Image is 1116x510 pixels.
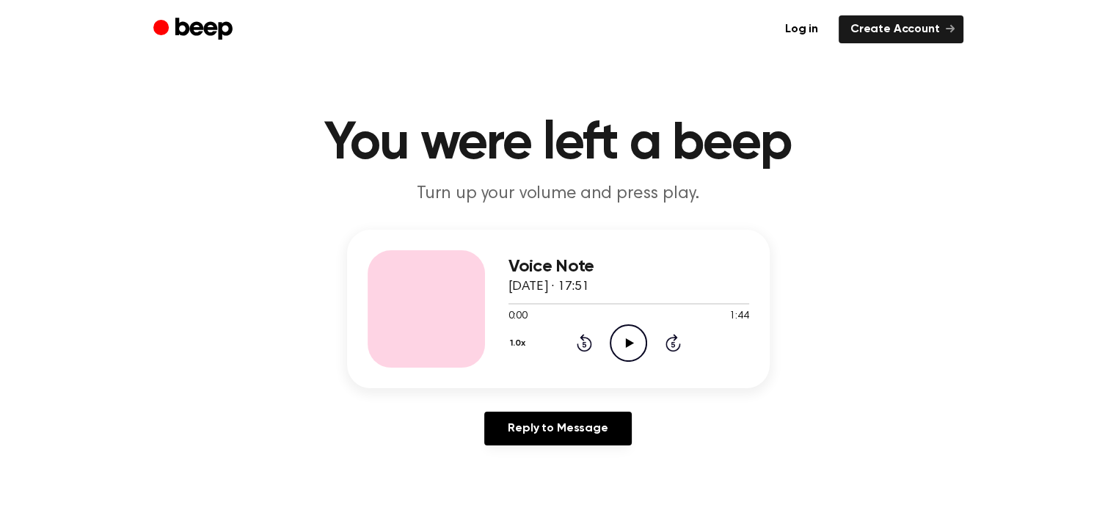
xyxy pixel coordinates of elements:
[729,309,748,324] span: 1:44
[508,309,528,324] span: 0:00
[508,331,531,356] button: 1.0x
[839,15,963,43] a: Create Account
[183,117,934,170] h1: You were left a beep
[153,15,236,44] a: Beep
[773,15,830,43] a: Log in
[508,257,749,277] h3: Voice Note
[508,280,589,294] span: [DATE] · 17:51
[484,412,631,445] a: Reply to Message
[277,182,840,206] p: Turn up your volume and press play.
